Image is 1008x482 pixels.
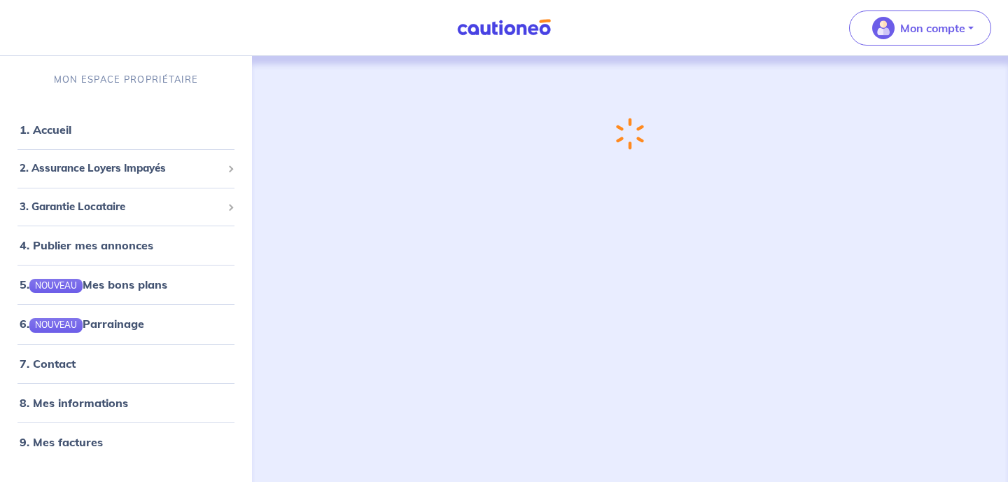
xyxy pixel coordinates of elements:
[872,17,895,39] img: illu_account_valid_menu.svg
[6,155,246,182] div: 2. Assurance Loyers Impayés
[6,350,246,378] div: 7. Contact
[54,73,198,86] p: MON ESPACE PROPRIÉTAIRE
[615,118,644,151] img: loading-spinner
[6,389,246,417] div: 8. Mes informations
[451,19,556,36] img: Cautioneo
[900,20,965,36] p: Mon compte
[6,231,246,259] div: 4. Publier mes annonces
[6,193,246,221] div: 3. Garantie Locataire
[20,160,222,177] span: 2. Assurance Loyers Impayés
[6,270,246,298] div: 5.NOUVEAUMes bons plans
[20,396,128,410] a: 8. Mes informations
[20,199,222,215] span: 3. Garantie Locataire
[20,435,103,449] a: 9. Mes factures
[6,116,246,144] div: 1. Accueil
[20,238,153,252] a: 4. Publier mes annonces
[20,277,167,291] a: 5.NOUVEAUMes bons plans
[20,123,71,137] a: 1. Accueil
[20,357,76,371] a: 7. Contact
[849,11,991,46] button: illu_account_valid_menu.svgMon compte
[6,428,246,456] div: 9. Mes factures
[20,317,144,331] a: 6.NOUVEAUParrainage
[6,310,246,338] div: 6.NOUVEAUParrainage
